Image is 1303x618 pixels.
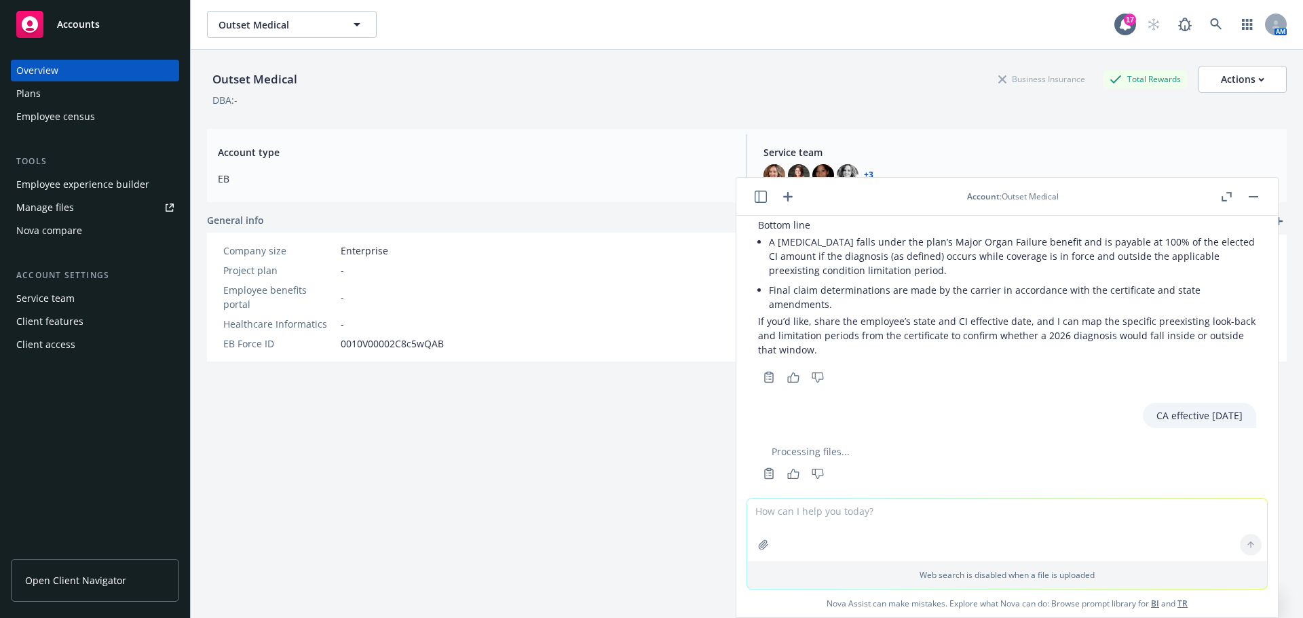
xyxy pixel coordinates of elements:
div: Healthcare Informatics [223,317,335,331]
a: Employee experience builder [11,174,179,195]
div: Company size [223,244,335,258]
button: Thumbs down [807,368,829,387]
span: Accounts [57,19,100,30]
a: Accounts [11,5,179,43]
li: Final claim determinations are made by the carrier in accordance with the certificate and state a... [769,280,1256,314]
div: Tools [11,155,179,168]
div: Client access [16,334,75,355]
span: - [341,290,344,305]
a: Service team [11,288,179,309]
svg: Copy to clipboard [763,467,775,480]
a: TR [1177,598,1188,609]
div: Plans [16,83,41,104]
img: photo [812,164,834,186]
a: Start snowing [1140,11,1167,38]
div: Outset Medical [207,71,303,88]
a: Client access [11,334,179,355]
span: Service team [763,145,1276,159]
div: EB Force ID [223,336,335,351]
a: Overview [11,60,179,81]
span: Outset Medical [219,18,336,32]
div: Nova compare [16,220,82,242]
span: Nova Assist can make mistakes. Explore what Nova can do: Browse prompt library for and [742,590,1272,617]
a: BI [1151,598,1159,609]
div: Total Rewards [1103,71,1188,88]
span: - [341,263,344,277]
a: Search [1203,11,1230,38]
span: General info [207,213,264,227]
img: photo [763,164,785,186]
span: Enterprise [341,244,388,258]
p: If you’d like, share the employee’s state and CI effective date, and I can map the specific preex... [758,314,1256,357]
img: photo [837,164,858,186]
svg: Copy to clipboard [763,371,775,383]
a: Manage files [11,197,179,218]
div: DBA: - [212,93,238,107]
div: Employee census [16,106,95,128]
a: Switch app [1234,11,1261,38]
div: Business Insurance [992,71,1092,88]
a: Employee census [11,106,179,128]
a: Report a Bug [1171,11,1198,38]
button: Actions [1198,66,1287,93]
span: Open Client Navigator [25,573,126,587]
div: 17 [1124,14,1136,26]
span: 0010V00002C8c5wQAB [341,336,444,351]
img: photo [788,164,810,186]
a: Nova compare [11,220,179,242]
p: CA effective [DATE] [1156,408,1243,423]
div: Service team [16,288,75,309]
span: Account [967,191,1000,202]
span: Account type [218,145,730,159]
div: Account settings [11,269,179,282]
a: add [1270,213,1287,229]
li: A [MEDICAL_DATA] falls under the plan’s Major Organ Failure benefit and is payable at 100% of the... [769,232,1256,280]
a: Client features [11,311,179,332]
button: Thumbs down [807,464,829,483]
div: Employee experience builder [16,174,149,195]
a: Plans [11,83,179,104]
div: Actions [1221,66,1264,92]
button: Outset Medical [207,11,377,38]
div: Project plan [223,263,335,277]
div: Processing files... [758,444,1256,459]
a: +3 [864,171,873,179]
span: EB [218,172,730,186]
div: Manage files [16,197,74,218]
p: Bottom line [758,218,1256,232]
div: Employee benefits portal [223,283,335,311]
p: Web search is disabled when a file is uploaded [755,569,1259,581]
div: : Outset Medical [967,191,1059,202]
span: - [341,317,344,331]
div: Overview [16,60,58,81]
div: Client features [16,311,83,332]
